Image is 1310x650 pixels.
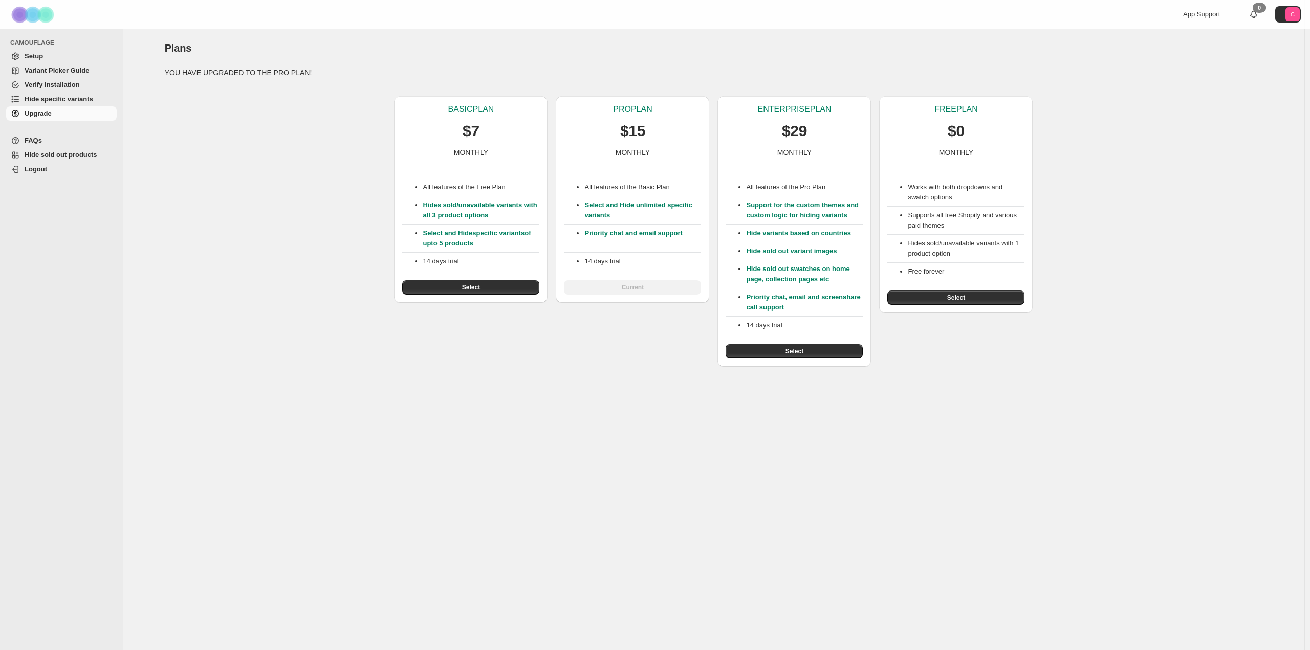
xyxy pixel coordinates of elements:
[726,344,863,358] button: Select
[620,121,645,141] p: $15
[934,104,977,115] p: FREE PLAN
[165,68,1263,78] p: YOU HAVE UPGRADED TO THE PRO PLAN!
[785,347,803,355] span: Select
[6,148,117,162] a: Hide sold out products
[454,147,488,158] p: MONTHLY
[947,294,965,302] span: Select
[1285,7,1300,21] span: Avatar with initials C
[746,264,863,284] p: Hide sold out swatches on home page, collection pages etc
[25,66,89,74] span: Variant Picker Guide
[25,109,52,117] span: Upgrade
[887,290,1024,305] button: Select
[616,147,650,158] p: MONTHLY
[25,165,47,173] span: Logout
[1275,6,1301,23] button: Avatar with initials C
[746,246,863,256] p: Hide sold out variant images
[746,182,863,192] p: All features of the Pro Plan
[25,151,97,159] span: Hide sold out products
[423,228,539,249] p: Select and Hide of upto 5 products
[1253,3,1266,13] div: 0
[472,229,525,237] a: specific variants
[908,210,1024,231] li: Supports all free Shopify and various paid themes
[423,200,539,220] p: Hides sold/unavailable variants with all 3 product options
[8,1,59,29] img: Camouflage
[584,228,701,249] p: Priority chat and email support
[908,182,1024,203] li: Works with both dropdowns and swatch options
[948,121,965,141] p: $0
[613,104,652,115] p: PRO PLAN
[423,182,539,192] p: All features of the Free Plan
[746,320,863,330] p: 14 days trial
[402,280,539,295] button: Select
[746,228,863,238] p: Hide variants based on countries
[25,52,43,60] span: Setup
[165,42,191,54] span: Plans
[939,147,973,158] p: MONTHLY
[448,104,494,115] p: BASIC PLAN
[908,238,1024,259] li: Hides sold/unavailable variants with 1 product option
[777,147,812,158] p: MONTHLY
[584,182,701,192] p: All features of the Basic Plan
[757,104,831,115] p: ENTERPRISE PLAN
[6,133,117,148] a: FAQs
[423,256,539,266] p: 14 days trial
[584,200,701,220] p: Select and Hide unlimited specific variants
[746,292,863,312] p: Priority chat, email and screenshare call support
[10,39,118,47] span: CAMOUFLAGE
[6,63,117,78] a: Variant Picker Guide
[782,121,807,141] p: $29
[1183,10,1220,18] span: App Support
[584,256,701,266] p: 14 days trial
[908,266,1024,277] li: Free forever
[1291,11,1295,17] text: C
[463,121,479,141] p: $7
[6,49,117,63] a: Setup
[1249,9,1259,19] a: 0
[25,137,42,144] span: FAQs
[6,106,117,121] a: Upgrade
[6,78,117,92] a: Verify Installation
[25,95,93,103] span: Hide specific variants
[462,283,480,292] span: Select
[746,200,863,220] p: Support for the custom themes and custom logic for hiding variants
[25,81,80,88] span: Verify Installation
[6,162,117,176] a: Logout
[6,92,117,106] a: Hide specific variants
